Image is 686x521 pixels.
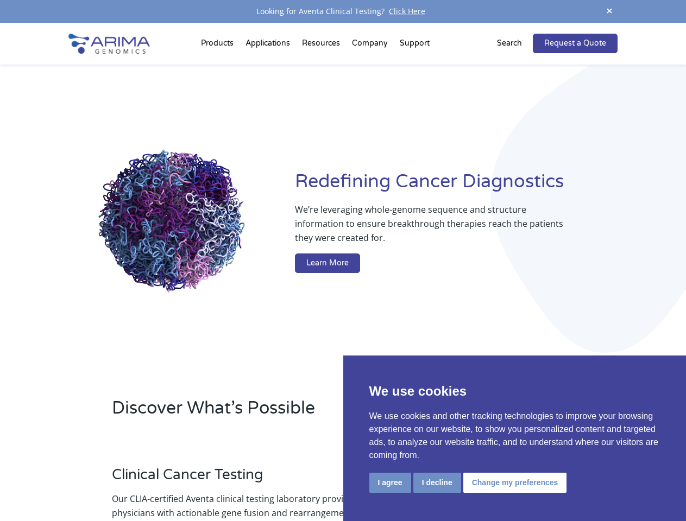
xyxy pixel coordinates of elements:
[413,473,461,493] button: I decline
[112,466,386,492] h3: Clinical Cancer Testing
[369,473,411,493] button: I agree
[369,410,660,462] p: We use cookies and other tracking technologies to improve your browsing experience on our website...
[369,382,660,401] p: We use cookies
[68,34,150,54] img: Arima-Genomics-logo
[295,253,360,273] a: Learn More
[295,202,574,253] p: We’re leveraging whole-genome sequence and structure information to ensure breakthrough therapies...
[112,396,473,429] h2: Discover What’s Possible
[295,169,618,202] h1: Redefining Cancer Diagnostics
[497,36,522,50] p: Search
[533,34,618,53] a: Request a Quote
[68,4,617,18] div: Looking for Aventa Clinical Testing?
[463,473,567,493] button: Change my preferences
[385,6,430,16] a: Click Here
